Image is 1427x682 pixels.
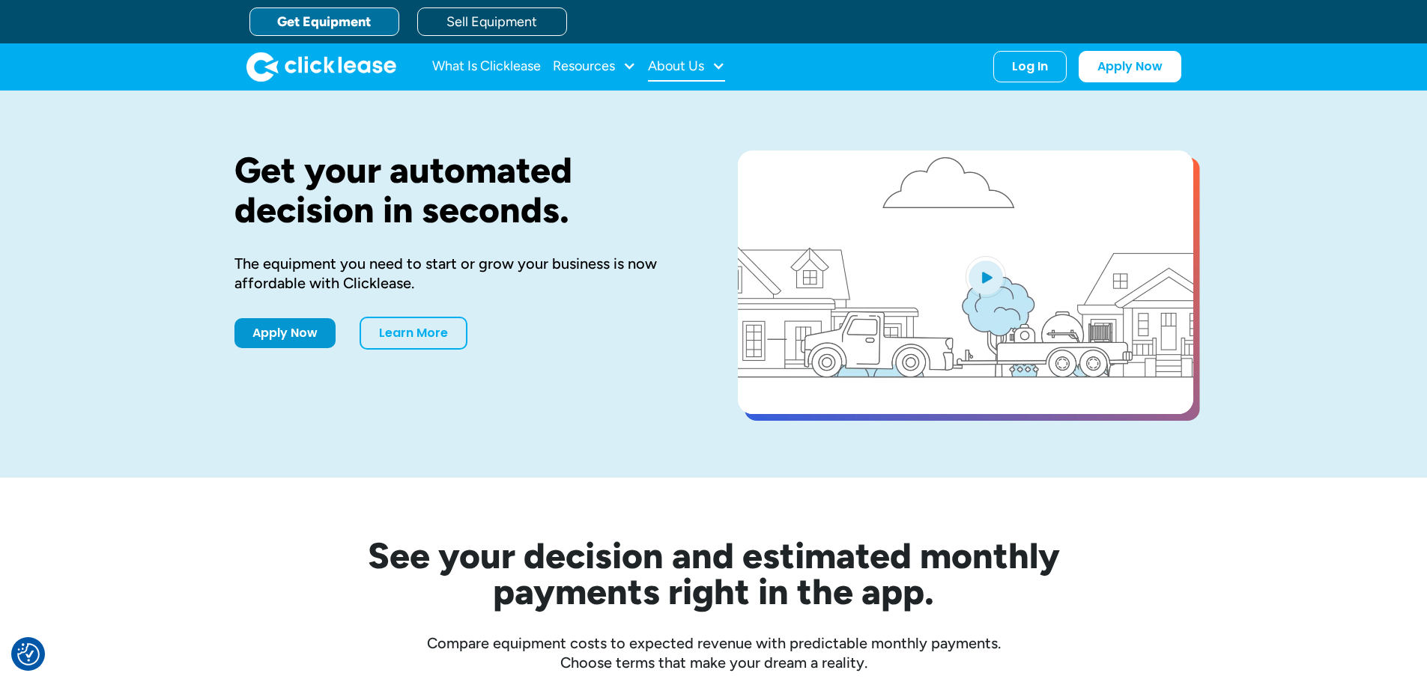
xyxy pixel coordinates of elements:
a: Apply Now [234,318,336,348]
div: About Us [648,52,725,82]
button: Consent Preferences [17,643,40,666]
a: Get Equipment [249,7,399,36]
h2: See your decision and estimated monthly payments right in the app. [294,538,1133,609]
img: Blue play button logo on a light blue circular background [966,256,1006,298]
div: Log In [1012,59,1048,74]
a: Apply Now [1079,51,1181,82]
div: Compare equipment costs to expected revenue with predictable monthly payments. Choose terms that ... [234,633,1193,672]
div: Resources [553,52,636,82]
a: Learn More [360,317,467,350]
a: home [246,52,396,82]
a: open lightbox [738,150,1193,414]
a: Sell Equipment [417,7,567,36]
img: Clicklease logo [246,52,396,82]
h1: Get your automated decision in seconds. [234,150,690,230]
a: What Is Clicklease [432,52,541,82]
img: Revisit consent button [17,643,40,666]
div: The equipment you need to start or grow your business is now affordable with Clicklease. [234,254,690,293]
